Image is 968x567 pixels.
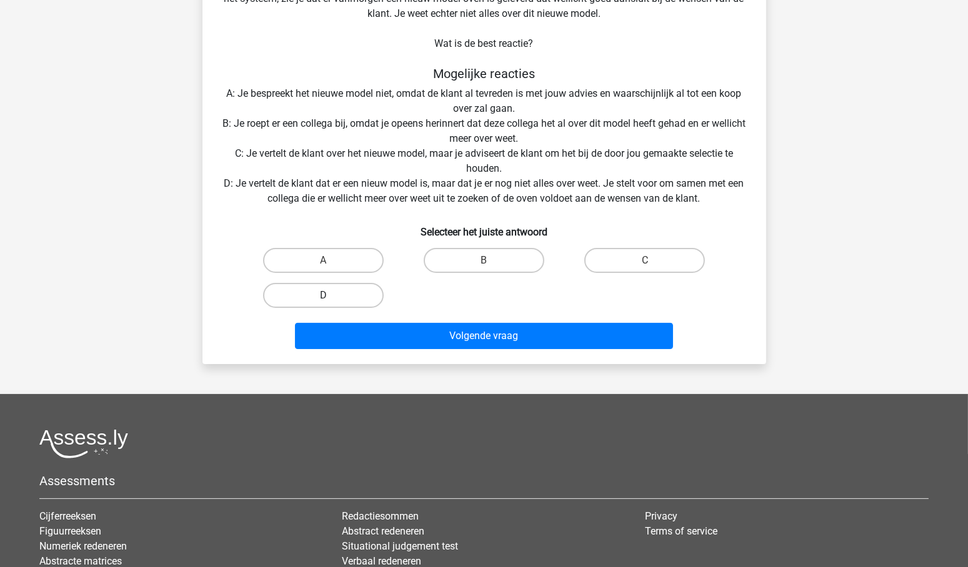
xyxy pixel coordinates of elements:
a: Redactiesommen [342,510,419,522]
a: Abstracte matrices [39,555,122,567]
a: Abstract redeneren [342,525,424,537]
h5: Mogelijke reacties [222,66,746,81]
label: A [263,248,384,273]
h5: Assessments [39,473,929,488]
a: Situational judgement test [342,540,458,552]
a: Numeriek redeneren [39,540,127,552]
a: Cijferreeksen [39,510,96,522]
a: Verbaal redeneren [342,555,421,567]
a: Terms of service [645,525,717,537]
label: D [263,283,384,308]
a: Figuurreeksen [39,525,101,537]
img: Assessly logo [39,429,128,458]
label: C [584,248,705,273]
label: B [424,248,544,273]
h6: Selecteer het juiste antwoord [222,216,746,238]
a: Privacy [645,510,677,522]
button: Volgende vraag [295,323,673,349]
